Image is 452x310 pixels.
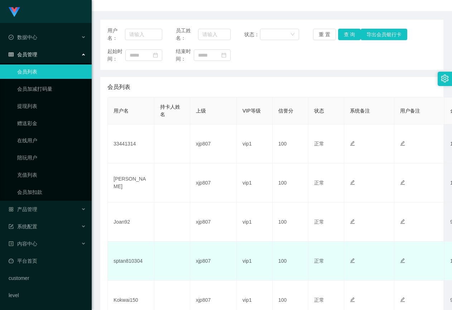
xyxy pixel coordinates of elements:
td: 100 [273,124,308,163]
button: 重 置 [313,29,336,40]
td: xjp807 [190,163,237,202]
i: 图标: form [9,224,14,229]
span: 用户名： [107,27,125,42]
td: vip1 [237,124,273,163]
img: logo.9652507e.png [9,7,20,17]
a: 充值列表 [17,168,86,182]
i: 图标: setting [441,75,449,82]
i: 图标: calendar [153,53,158,58]
span: 正常 [314,297,324,303]
span: 上级 [196,108,206,114]
span: 正常 [314,219,324,225]
i: 图标: edit [400,141,405,146]
td: 100 [273,163,308,202]
td: [PERSON_NAME] [108,163,154,202]
span: 产品管理 [9,206,37,212]
span: 用户备注 [400,108,420,114]
i: 图标: edit [400,180,405,185]
input: 请输入 [125,29,162,40]
span: 正常 [314,180,324,186]
span: 内容中心 [9,241,37,247]
i: 图标: appstore-o [9,207,14,212]
td: xjp807 [190,124,237,163]
a: 会员加减打码量 [17,82,86,96]
a: 在线用户 [17,133,86,148]
a: 陪玩用户 [17,151,86,165]
a: 提现列表 [17,99,86,113]
span: 员工姓名： [176,27,198,42]
td: Joan92 [108,202,154,242]
span: 会员管理 [9,52,37,57]
td: vip1 [237,202,273,242]
span: 信誉分 [278,108,293,114]
input: 请输入 [198,29,231,40]
span: 用户名 [114,108,129,114]
a: level [9,288,86,302]
i: 图标: profile [9,241,14,246]
i: 图标: down [290,32,295,37]
a: 会员加扣款 [17,185,86,199]
td: 33441314 [108,124,154,163]
a: 会员列表 [17,65,86,79]
td: xjp807 [190,202,237,242]
a: 赠送彩金 [17,116,86,130]
span: 数据中心 [9,34,37,40]
i: 图标: edit [350,141,355,146]
i: 图标: edit [350,219,355,224]
a: customer [9,271,86,285]
span: 正常 [314,141,324,147]
button: 查 询 [338,29,361,40]
span: 状态： [244,31,260,38]
span: 系统配置 [9,224,37,229]
i: 图标: edit [350,180,355,185]
span: 起始时间： [107,48,125,63]
td: vip1 [237,163,273,202]
span: 会员列表 [107,83,130,91]
span: VIP等级 [242,108,261,114]
span: 系统备注 [350,108,370,114]
i: 图标: check-circle-o [9,35,14,40]
td: 100 [273,202,308,242]
span: 结束时间： [176,48,194,63]
i: 图标: edit [350,297,355,302]
i: 图标: edit [400,297,405,302]
i: 图标: table [9,52,14,57]
a: 图标: dashboard平台首页 [9,254,86,268]
i: 图标: calendar [221,53,226,58]
i: 图标: edit [400,219,405,224]
button: 导出会员银行卡 [361,29,407,40]
span: 状态 [314,108,324,114]
span: 持卡人姓名 [160,104,180,117]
